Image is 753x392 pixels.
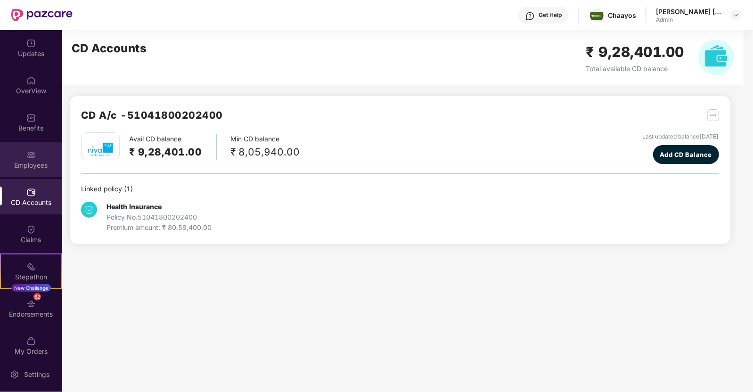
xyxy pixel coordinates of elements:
img: svg+xml;base64,PHN2ZyBpZD0iSG9tZSIgeG1sbnM9Imh0dHA6Ly93d3cudzMub3JnLzIwMDAvc3ZnIiB3aWR0aD0iMjAiIG... [26,76,36,85]
div: 62 [33,293,41,301]
div: ₹ 8,05,940.00 [231,144,300,160]
img: New Pazcare Logo [11,9,73,21]
div: Avail CD balance [129,134,217,160]
div: New Challenge [11,284,51,292]
img: svg+xml;base64,PHN2ZyBpZD0iU2V0dGluZy0yMHgyMCIgeG1sbnM9Imh0dHA6Ly93d3cudzMub3JnLzIwMDAvc3ZnIiB3aW... [10,370,19,379]
img: svg+xml;base64,PHN2ZyB4bWxucz0iaHR0cDovL3d3dy53My5vcmcvMjAwMC9zdmciIHdpZHRoPSIyMSIgaGVpZ2h0PSIyMC... [26,262,36,271]
div: Stepathon [1,272,61,282]
div: Linked policy ( 1 ) [81,184,719,194]
button: Add CD Balance [653,145,719,164]
img: svg+xml;base64,PHN2ZyBpZD0iVXBkYXRlZCIgeG1sbnM9Imh0dHA6Ly93d3cudzMub3JnLzIwMDAvc3ZnIiB3aWR0aD0iMj... [26,39,36,48]
div: Admin [656,16,722,24]
img: svg+xml;base64,PHN2ZyBpZD0iRW5kb3JzZW1lbnRzIiB4bWxucz0iaHR0cDovL3d3dy53My5vcmcvMjAwMC9zdmciIHdpZH... [26,299,36,309]
div: Last updated balance [DATE] [643,132,719,141]
h2: CD A/c - 51041800202400 [81,107,223,123]
div: Settings [21,370,52,379]
div: Min CD balance [231,134,300,160]
div: Premium amount: ₹ 80,59,400.00 [106,222,212,233]
img: svg+xml;base64,PHN2ZyBpZD0iQmVuZWZpdHMiIHhtbG5zPSJodHRwOi8vd3d3LnczLm9yZy8yMDAwL3N2ZyIgd2lkdGg9Ij... [26,113,36,122]
h2: CD Accounts [72,40,147,57]
img: chaayos.jpeg [590,12,604,20]
h2: ₹ 9,28,401.00 [586,41,685,63]
span: Add CD Balance [660,150,712,159]
img: svg+xml;base64,PHN2ZyBpZD0iRW1wbG95ZWVzIiB4bWxucz0iaHR0cDovL3d3dy53My5vcmcvMjAwMC9zdmciIHdpZHRoPS... [26,150,36,160]
img: svg+xml;base64,PHN2ZyBpZD0iSGVscC0zMngzMiIgeG1sbnM9Imh0dHA6Ly93d3cudzMub3JnLzIwMDAvc3ZnIiB3aWR0aD... [525,11,535,21]
img: svg+xml;base64,PHN2ZyB4bWxucz0iaHR0cDovL3d3dy53My5vcmcvMjAwMC9zdmciIHdpZHRoPSIyNSIgaGVpZ2h0PSIyNS... [707,109,719,121]
b: Health Insurance [106,203,162,211]
h2: ₹ 9,28,401.00 [129,144,202,160]
div: Get Help [539,11,562,19]
img: svg+xml;base64,PHN2ZyBpZD0iQ2xhaW0iIHhtbG5zPSJodHRwOi8vd3d3LnczLm9yZy8yMDAwL3N2ZyIgd2lkdGg9IjIwIi... [26,225,36,234]
img: svg+xml;base64,PHN2ZyBpZD0iRHJvcGRvd24tMzJ4MzIiIHhtbG5zPSJodHRwOi8vd3d3LnczLm9yZy8yMDAwL3N2ZyIgd2... [732,11,740,19]
div: Chaayos [608,11,636,20]
img: mbhicl.png [84,133,117,166]
span: Total available CD balance [586,65,668,73]
div: [PERSON_NAME] [PERSON_NAME] [656,7,722,16]
img: svg+xml;base64,PHN2ZyBpZD0iTXlfT3JkZXJzIiBkYXRhLW5hbWU9Ik15IE9yZGVycyIgeG1sbnM9Imh0dHA6Ly93d3cudz... [26,336,36,346]
img: svg+xml;base64,PHN2ZyB4bWxucz0iaHR0cDovL3d3dy53My5vcmcvMjAwMC9zdmciIHhtbG5zOnhsaW5rPSJodHRwOi8vd3... [698,40,734,75]
img: svg+xml;base64,PHN2ZyB4bWxucz0iaHR0cDovL3d3dy53My5vcmcvMjAwMC9zdmciIHdpZHRoPSIzNCIgaGVpZ2h0PSIzNC... [81,202,97,218]
img: svg+xml;base64,PHN2ZyBpZD0iQ0RfQWNjb3VudHMiIGRhdGEtbmFtZT0iQ0QgQWNjb3VudHMiIHhtbG5zPSJodHRwOi8vd3... [26,188,36,197]
div: Policy No. 51041800202400 [106,212,212,222]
